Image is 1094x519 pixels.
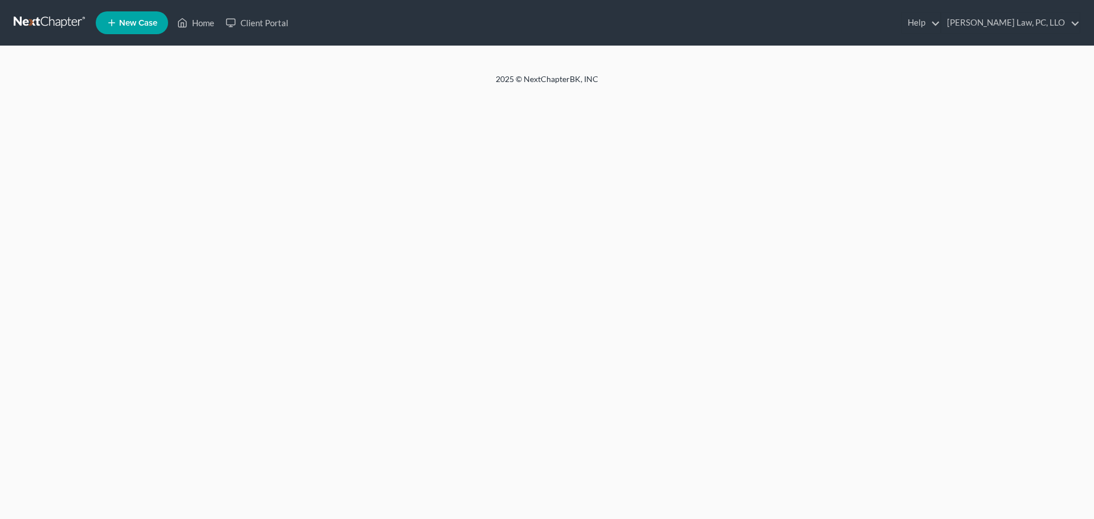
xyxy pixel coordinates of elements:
[96,11,168,34] new-legal-case-button: New Case
[941,13,1080,33] a: [PERSON_NAME] Law, PC, LLO
[222,73,872,94] div: 2025 © NextChapterBK, INC
[902,13,940,33] a: Help
[172,13,220,33] a: Home
[220,13,294,33] a: Client Portal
